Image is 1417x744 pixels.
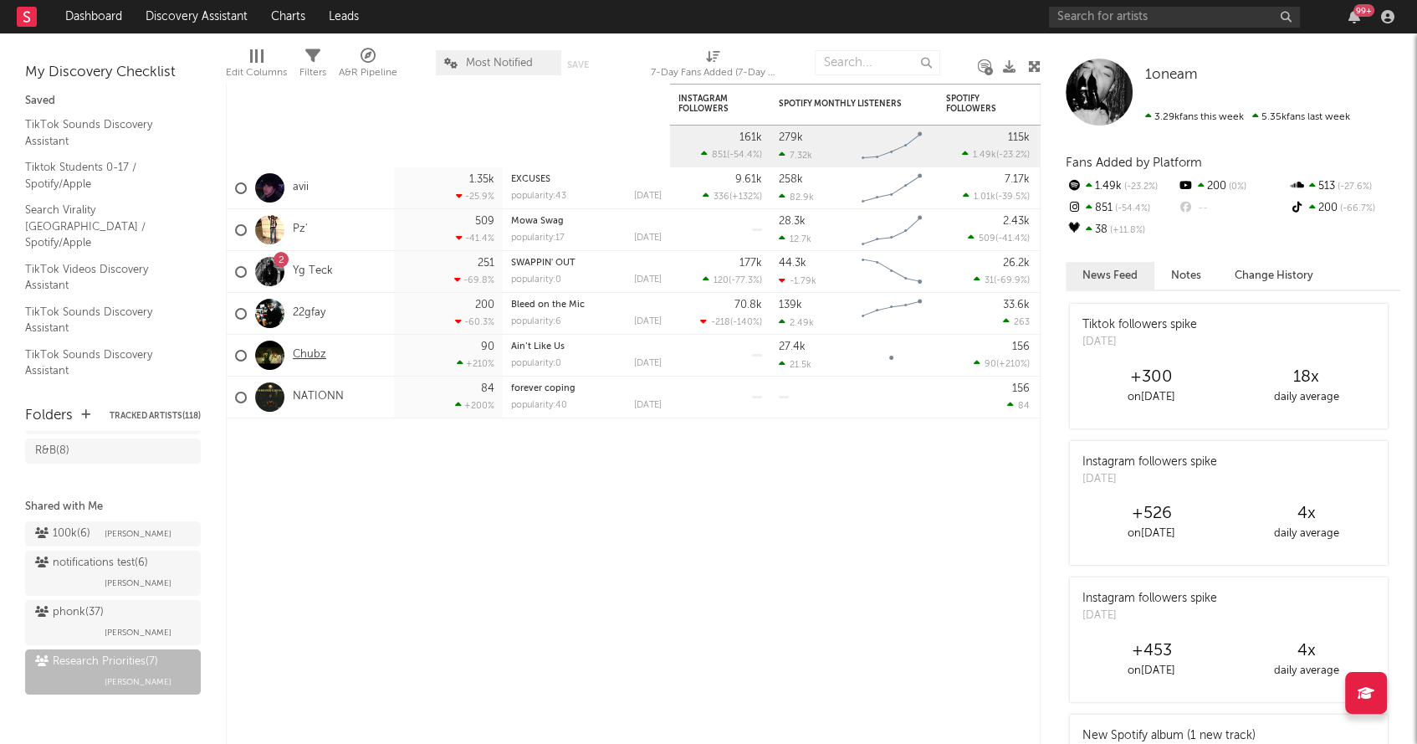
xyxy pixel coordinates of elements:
div: 18 x [1229,367,1384,387]
div: Spotify Followers [946,94,1005,114]
div: ( ) [701,149,762,160]
div: 21.5k [779,359,811,370]
a: Chubz [293,348,326,362]
div: ( ) [703,191,762,202]
a: phonk(37)[PERSON_NAME] [25,600,201,645]
div: ( ) [963,191,1030,202]
span: -41.4 % [998,234,1027,244]
svg: Chart title [854,209,929,251]
span: -218 [711,318,730,327]
div: +453 [1074,641,1229,661]
div: Ain’t Like Us [511,342,662,351]
div: 139k [779,300,802,310]
div: ( ) [968,233,1030,244]
div: 115k [1008,132,1030,143]
button: Save [567,60,589,69]
span: -54.4 % [729,151,760,160]
span: -66.7 % [1338,204,1375,213]
div: SWAPPIN' OUT [511,259,662,268]
a: Research Priorities(7)[PERSON_NAME] [25,649,201,695]
div: popularity: 0 [511,275,561,285]
span: 1oneam [1145,68,1198,82]
span: [PERSON_NAME] [105,672,171,692]
div: ( ) [962,149,1030,160]
div: ( ) [703,275,762,285]
div: popularity: 40 [511,401,567,410]
div: My Discovery Checklist [25,63,201,83]
div: Instagram Followers [678,94,737,114]
span: 3.29k fans this week [1145,112,1244,122]
svg: Chart title [854,251,929,293]
span: 851 [712,151,727,160]
div: popularity: 0 [511,359,561,368]
div: 513 [1289,176,1400,198]
div: 4 x [1229,504,1384,524]
span: 120 [714,276,729,285]
div: 84 [481,383,494,394]
div: Bleed on the Mic [511,300,662,310]
div: 100k ( 6 ) [35,524,90,544]
a: Mowa Swag [511,217,564,226]
div: Mowa Swag [511,217,662,226]
a: EXCUSES [511,175,550,184]
div: [DATE] [634,233,662,243]
a: forever coping [511,384,575,393]
span: -39.5 % [998,192,1027,202]
input: Search for artists [1049,7,1300,28]
a: SWAPPIN' OUT [511,259,575,268]
div: ( ) [700,316,762,327]
div: [DATE] [634,275,662,285]
a: 1oneam [1145,67,1198,84]
span: -77.3 % [731,276,760,285]
span: -69.9 % [996,276,1027,285]
div: 2.49k [779,317,814,328]
div: +210 % [457,358,494,369]
div: 82.9k [779,192,814,203]
div: popularity: 6 [511,317,561,326]
div: on [DATE] [1074,661,1229,681]
div: 1.35k [469,174,494,185]
div: -60.3 % [455,316,494,327]
div: [DATE] [1082,608,1217,624]
span: +210 % [999,360,1027,369]
div: [DATE] [1082,334,1197,351]
div: 279k [779,132,803,143]
div: ( ) [974,358,1030,369]
div: Filters [299,42,326,90]
div: Spotify Monthly Listeners [779,99,904,109]
div: 200 [1177,176,1288,198]
div: [DATE] [634,401,662,410]
div: -25.9 % [456,191,494,202]
div: Tiktok followers spike [1082,316,1197,334]
button: News Feed [1066,262,1154,290]
span: Most Notified [466,58,533,69]
div: -69.8 % [454,275,494,285]
svg: Chart title [854,167,929,209]
div: 44.3k [779,258,806,269]
div: 12.7k [779,233,811,244]
button: Change History [1218,262,1330,290]
div: 161k [739,132,762,143]
div: [DATE] [634,317,662,326]
div: Saved [25,91,201,111]
div: R&B ( 8 ) [35,441,69,461]
div: 851 [1066,198,1177,219]
div: 38 [1066,219,1177,241]
div: [DATE] [634,192,662,201]
div: 27.4k [779,341,806,352]
span: 5.35k fans last week [1145,112,1350,122]
div: Edit Columns [226,42,287,90]
span: [PERSON_NAME] [105,623,171,643]
div: -1.79k [779,275,816,286]
a: TikTok Sounds Discovery Assistant [25,115,184,150]
div: 258k [779,174,803,185]
a: Search Virality [GEOGRAPHIC_DATA] / Spotify/Apple [25,201,184,252]
div: 200 [1289,198,1400,219]
div: +200 % [455,400,494,411]
div: on [DATE] [1074,524,1229,544]
span: Fans Added by Platform [1066,156,1202,169]
div: EXCUSES [511,175,662,184]
div: 90 [481,341,494,352]
span: [PERSON_NAME] [105,524,171,544]
div: [DATE] [634,359,662,368]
